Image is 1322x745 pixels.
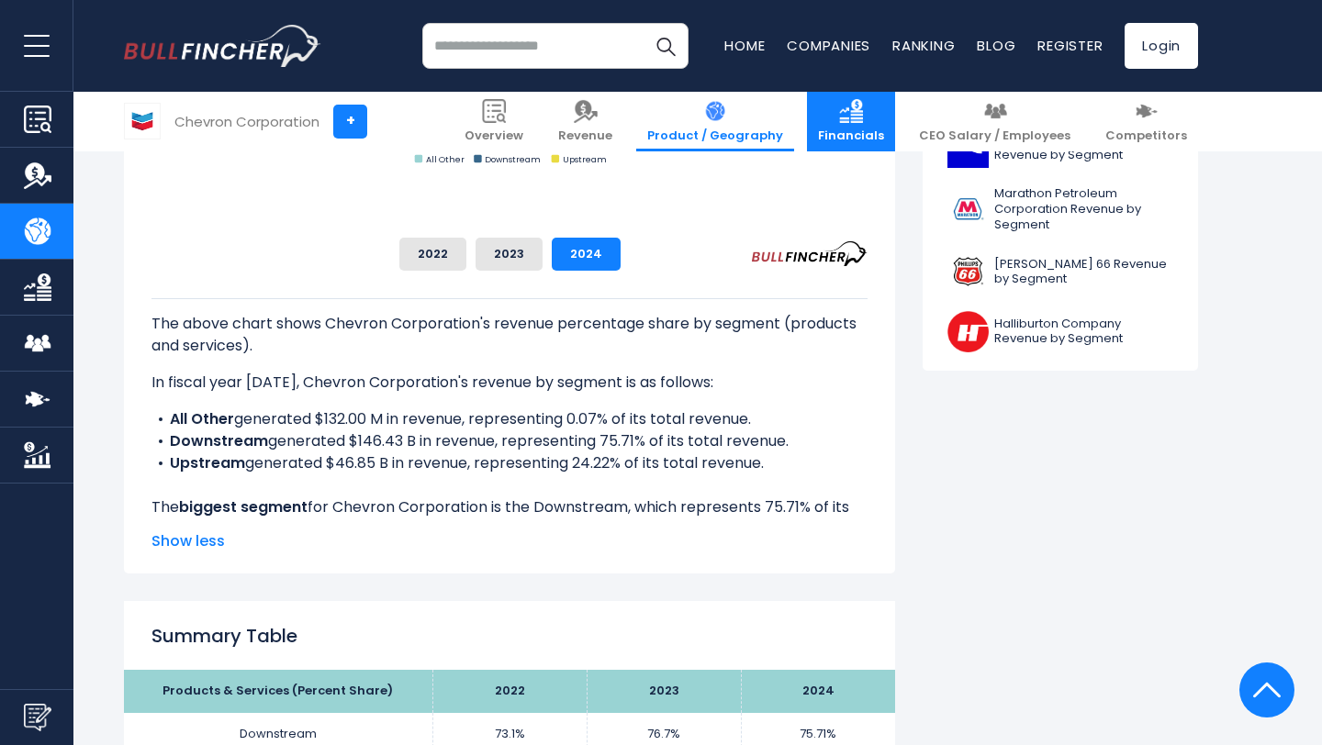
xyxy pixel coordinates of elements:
a: Financials [807,92,895,151]
div: The for Chevron Corporation is the Downstream, which represents 75.71% of its total revenue. The ... [151,298,868,584]
a: Marathon Petroleum Corporation Revenue by Segment [936,182,1184,238]
li: generated $132.00 M in revenue, representing 0.07% of its total revenue. [151,408,868,430]
a: Competitors [1094,92,1198,151]
button: 2022 [399,238,466,271]
span: Show less [151,530,868,552]
th: 2023 [587,670,741,713]
a: Companies [787,36,870,55]
span: Schlumberger Limited Revenue by Segment [994,132,1173,163]
text: All Other [426,153,465,165]
a: Register [1037,36,1103,55]
a: Go to homepage [124,25,321,67]
text: Downstream [485,153,541,165]
h2: Summary Table [151,622,868,650]
span: Revenue [558,128,612,144]
span: [PERSON_NAME] 66 Revenue by Segment [994,257,1173,288]
span: Financials [818,128,884,144]
p: In fiscal year [DATE], Chevron Corporation's revenue by segment is as follows: [151,372,868,394]
a: Blog [977,36,1015,55]
a: Overview [454,92,534,151]
span: Marathon Petroleum Corporation Revenue by Segment [994,186,1173,233]
button: 2024 [552,238,621,271]
a: Ranking [892,36,955,55]
a: Home [724,36,765,55]
li: generated $46.85 B in revenue, representing 24.22% of its total revenue. [151,452,868,474]
a: Product / Geography [636,92,794,151]
b: All Other [170,408,234,429]
img: MPC logo [947,189,989,230]
th: 2022 [432,670,587,713]
img: CVX logo [125,104,160,139]
a: [PERSON_NAME] 66 Revenue by Segment [936,247,1184,297]
span: Overview [465,128,523,144]
img: bullfincher logo [124,25,321,67]
div: Chevron Corporation [174,111,319,132]
th: 2024 [741,670,895,713]
a: Login [1125,23,1198,69]
b: Downstream [170,430,268,451]
a: Halliburton Company Revenue by Segment [936,306,1184,357]
th: Products & Services (Percent Share) [124,670,432,713]
span: CEO Salary / Employees [919,128,1070,144]
button: 2023 [476,238,543,271]
text: Upstream [563,153,607,165]
b: biggest segment [179,496,308,517]
span: Product / Geography [647,128,783,144]
span: Halliburton Company Revenue by Segment [994,317,1173,348]
a: CEO Salary / Employees [908,92,1081,151]
img: HAL logo [947,311,989,352]
li: generated $146.43 B in revenue, representing 75.71% of its total revenue. [151,430,868,452]
a: Revenue [547,92,623,151]
a: + [333,105,367,139]
img: PSX logo [947,251,989,293]
span: Competitors [1105,128,1187,144]
p: The above chart shows Chevron Corporation's revenue percentage share by segment (products and ser... [151,313,868,357]
b: Upstream [170,452,245,473]
button: Search [643,23,689,69]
